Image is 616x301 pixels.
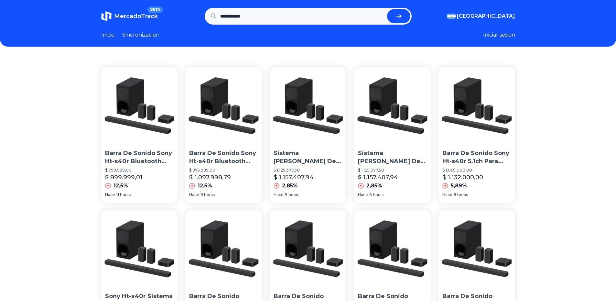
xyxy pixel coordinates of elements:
button: Iniciar sesion [483,31,515,39]
p: $ 1.069.000,00 [442,168,511,173]
img: Sony Ht-s40r Sistema De Barra De Sonido 5.1 Ews [101,210,178,287]
a: Inicio [101,31,114,39]
a: Barra De Sonido Sony Ht-s40r Bluetooth Subwoofer InalámbricoBarra De Sonido Sony Ht-s40r Bluetoot... [101,67,178,203]
p: $ 1.157.407,94 [274,173,314,182]
img: Barra De Sonido Sony Ht-s40r 5.1ch Para Cine En Casa, Negro [438,67,515,144]
img: Sistema De Barra De Sonido Para Cine En Casa Sony Ht-s40r 5. [354,67,431,144]
span: Hace [274,192,284,197]
p: 12,5% [198,182,212,190]
img: Argentina [447,14,456,19]
p: Barra De Sonido Sony Ht-s40r Bluetooth Subwoofer Inalámbrico [105,149,174,165]
span: 11 horas [116,192,131,197]
img: Barra De Sonido Home Theatre Sony Ht-s40r Soundbar 5.1 Canales [270,210,346,287]
img: Barra De Sonido Home Theatre Sony Ht-s40r Soundbar 5.1 Canales [354,210,431,287]
img: Sistema De Barra De Sonido Para Cine En Casa Sony Ht-s40r 5. [270,67,346,144]
p: $ 1.097.998,79 [189,173,231,182]
p: 5,89% [451,182,467,190]
span: 8 horas [369,192,384,197]
span: BETA [147,6,163,13]
button: [GEOGRAPHIC_DATA] [447,12,515,20]
a: Sincronizacion [122,31,159,39]
img: MercadoTrack [101,11,112,21]
p: $ 1.125.377,50 [274,168,342,173]
p: $ 1.125.377,50 [358,168,427,173]
span: Hace [105,192,115,197]
a: Sistema De Barra De Sonido Para Cine En Casa Sony Ht-s40r 5.Sistema [PERSON_NAME] De Sonido Para ... [270,67,346,203]
a: Barra De Sonido Sony Ht-s40r 5.1ch Para Cine En Casa, NegroBarra De Sonido Sony Ht-s40r 5.1ch Par... [438,67,515,203]
img: Barra De Sonido Sony Ht-s40r Bluetooth Subwoofer Inalámbrico [101,67,178,144]
p: 2,85% [282,182,298,190]
p: Sistema [PERSON_NAME] De Sonido Para Cine En Casa Sony Ht-s40r 5. [358,149,427,165]
a: Barra De Sonido Sony Ht-s40r Bluetooth Subwoofer InalámbricoBarra De Sonido Sony Ht-s40r Bluetoot... [185,67,262,203]
img: Barra De Sonido Home Theatre Sony Ht-s40r Soundbar 5.1 Canales [438,210,515,287]
p: 12,5% [113,182,128,190]
p: Barra De Sonido Sony Ht-s40r 5.1ch Para Cine En Casa, Negro [442,149,511,165]
span: [GEOGRAPHIC_DATA] [457,12,515,20]
p: 2,85% [366,182,382,190]
span: 9 horas [285,192,299,197]
img: Barra De Sonido Sony Ht-s40r Bluetooth Subwoofer Inalámbrico [185,67,262,144]
p: $ 975.999,00 [189,168,258,173]
p: Barra De Sonido Sony Ht-s40r Bluetooth Subwoofer Inalámbrico [189,149,258,165]
span: 9 horas [200,192,215,197]
img: Barra De Sonido Home Theatre Sony Ht-s40r Soundbar 5.1 Canales [185,210,262,287]
span: Hace [358,192,368,197]
p: $ 1.132.000,00 [442,173,483,182]
a: MercadoTrackBETA [101,11,158,21]
span: Hace [189,192,199,197]
p: $ 799.999,00 [105,168,174,173]
span: MercadoTrack [114,13,158,20]
p: Sistema [PERSON_NAME] De Sonido Para Cine En Casa Sony Ht-s40r 5. [274,149,342,165]
a: Sistema De Barra De Sonido Para Cine En Casa Sony Ht-s40r 5.Sistema [PERSON_NAME] De Sonido Para ... [354,67,431,203]
span: Hace [442,192,452,197]
p: $ 1.157.407,94 [358,173,398,182]
span: 8 horas [454,192,468,197]
p: $ 899.999,01 [105,173,143,182]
